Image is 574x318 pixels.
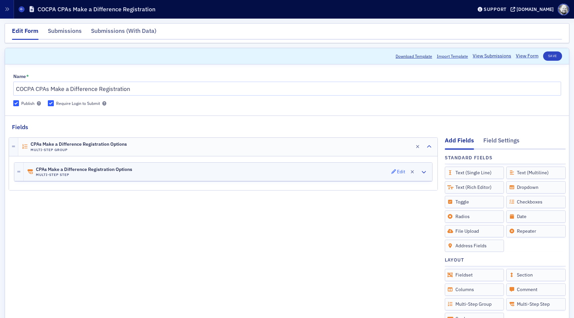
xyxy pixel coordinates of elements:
[21,101,35,106] div: Publish
[445,154,493,161] h4: Standard Fields
[506,269,566,281] div: Section
[91,27,156,39] div: Submissions (With Data)
[516,52,538,59] a: View Form
[517,6,554,12] div: [DOMAIN_NAME]
[13,74,26,80] div: Name
[445,136,474,149] div: Add Fields
[13,100,19,106] input: Publish
[396,53,432,59] button: Download Template
[12,123,28,131] h2: Fields
[31,148,127,152] h4: Multi-Step Group
[484,6,507,12] div: Support
[445,196,504,208] div: Toggle
[12,27,39,40] div: Edit Form
[391,167,406,177] button: Edit
[483,136,520,148] div: Field Settings
[36,167,132,172] span: CPAs Make a Difference Registration Options
[48,27,82,39] div: Submissions
[445,283,504,296] div: Columns
[437,53,468,59] span: Import Template
[473,52,511,59] a: View Submissions
[445,240,504,252] div: Address Fields
[506,298,566,310] div: Multi-Step Step
[26,74,29,80] abbr: This field is required
[506,283,566,296] div: Comment
[445,269,504,281] div: Fieldset
[543,51,562,61] button: Save
[445,257,464,264] h4: Layout
[445,210,504,223] div: Radios
[31,142,127,147] span: CPAs Make a Difference Registration Options
[48,100,54,106] input: Require Login to Submit
[506,210,566,223] div: Date
[397,170,405,174] div: Edit
[506,225,566,237] div: Repeater
[445,181,504,194] div: Text (Rich Editor)
[506,196,566,208] div: Checkboxes
[36,173,132,177] h4: Multi-Step Step
[445,167,504,179] div: Text (Single Line)
[558,4,569,15] span: Profile
[506,167,566,179] div: Text (Multiline)
[445,298,504,310] div: Multi-Step Group
[56,101,100,106] div: Require Login to Submit
[38,5,155,13] h1: COCPA CPAs Make a Difference Registration
[445,225,504,237] div: File Upload
[506,181,566,194] div: Dropdown
[511,7,556,12] button: [DOMAIN_NAME]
